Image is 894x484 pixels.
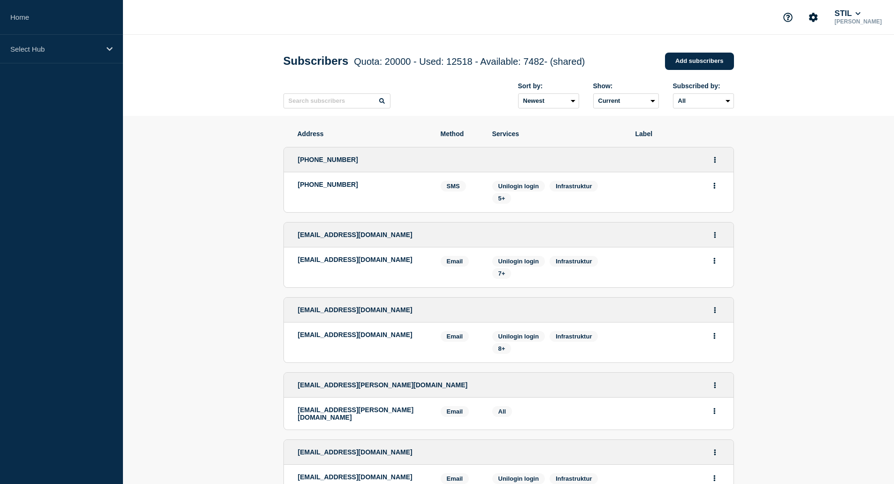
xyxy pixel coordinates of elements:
[709,378,721,392] button: Actions
[298,381,468,389] span: [EMAIL_ADDRESS][PERSON_NAME][DOMAIN_NAME]
[298,156,358,163] span: [PHONE_NUMBER]
[778,8,798,27] button: Support
[354,56,585,67] span: Quota: 20000 - Used: 12518 - Available: 7482 - (shared)
[556,183,592,190] span: Infrastruktur
[709,228,721,242] button: Actions
[556,258,592,265] span: Infrastruktur
[298,306,413,314] span: [EMAIL_ADDRESS][DOMAIN_NAME]
[298,406,427,421] p: [EMAIL_ADDRESS][PERSON_NAME][DOMAIN_NAME]
[498,195,505,202] span: 5+
[283,93,390,108] input: Search subscribers
[298,256,427,263] p: [EMAIL_ADDRESS][DOMAIN_NAME]
[441,130,478,138] span: Method
[498,408,506,415] span: All
[498,258,539,265] span: Unilogin login
[593,93,659,108] select: Deleted
[593,82,659,90] div: Show:
[665,53,734,70] a: Add subscribers
[673,93,734,108] select: Subscribed by
[709,445,721,460] button: Actions
[498,345,505,352] span: 8+
[709,329,720,343] button: Actions
[10,45,100,53] p: Select Hub
[518,93,579,108] select: Sort by
[498,333,539,340] span: Unilogin login
[709,254,720,268] button: Actions
[803,8,823,27] button: Account settings
[492,130,621,138] span: Services
[709,404,720,418] button: Actions
[298,130,427,138] span: Address
[673,82,734,90] div: Subscribed by:
[709,178,720,193] button: Actions
[833,18,884,25] p: [PERSON_NAME]
[833,9,862,18] button: STIL
[298,181,427,188] p: [PHONE_NUMBER]
[298,448,413,456] span: [EMAIL_ADDRESS][DOMAIN_NAME]
[709,153,721,167] button: Actions
[298,473,427,481] p: [EMAIL_ADDRESS][DOMAIN_NAME]
[441,406,469,417] span: Email
[298,331,427,338] p: [EMAIL_ADDRESS][DOMAIN_NAME]
[498,183,539,190] span: Unilogin login
[556,333,592,340] span: Infrastruktur
[556,475,592,482] span: Infrastruktur
[283,54,585,68] h1: Subscribers
[518,82,579,90] div: Sort by:
[635,130,720,138] span: Label
[709,303,721,317] button: Actions
[498,270,505,277] span: 7+
[498,475,539,482] span: Unilogin login
[441,473,469,484] span: Email
[441,256,469,267] span: Email
[298,231,413,238] span: [EMAIL_ADDRESS][DOMAIN_NAME]
[441,331,469,342] span: Email
[441,181,466,192] span: SMS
